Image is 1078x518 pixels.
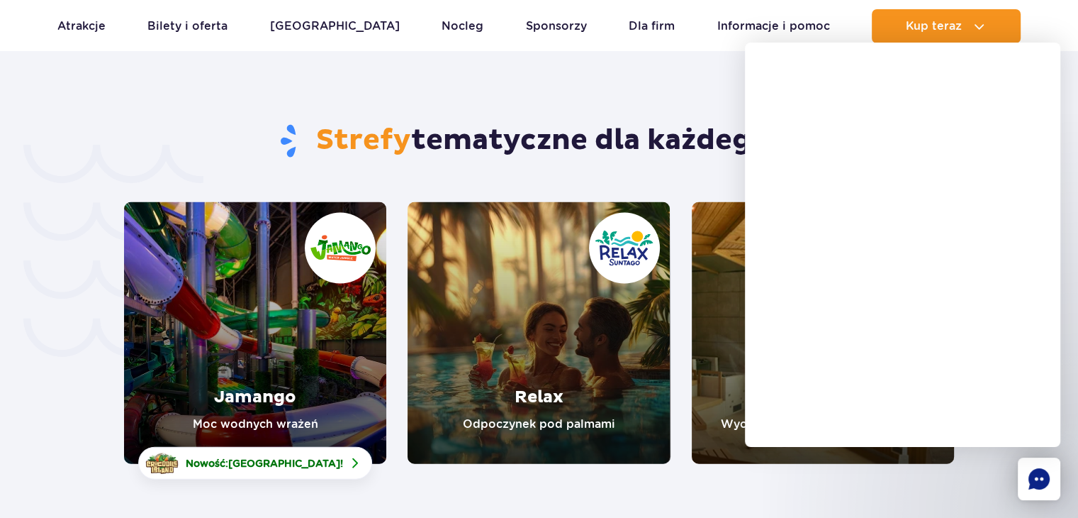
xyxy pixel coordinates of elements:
[442,9,483,43] a: Nocleg
[526,9,587,43] a: Sponsorzy
[124,123,954,160] h2: tematyczne dla każdego
[408,202,670,464] a: Relax
[745,43,1060,447] iframe: chatbot
[270,9,400,43] a: [GEOGRAPHIC_DATA]
[692,202,954,464] a: Saunaria
[906,20,962,33] span: Kup teraz
[872,9,1021,43] button: Kup teraz
[147,9,228,43] a: Bilety i oferta
[124,202,386,464] a: Jamango
[186,456,343,470] span: Nowość: !
[629,9,675,43] a: Dla firm
[138,447,372,480] a: Nowość:[GEOGRAPHIC_DATA]!
[57,9,106,43] a: Atrakcje
[316,123,411,158] span: Strefy
[717,9,830,43] a: Informacje i pomoc
[1018,458,1060,500] div: Chat
[228,458,340,469] span: [GEOGRAPHIC_DATA]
